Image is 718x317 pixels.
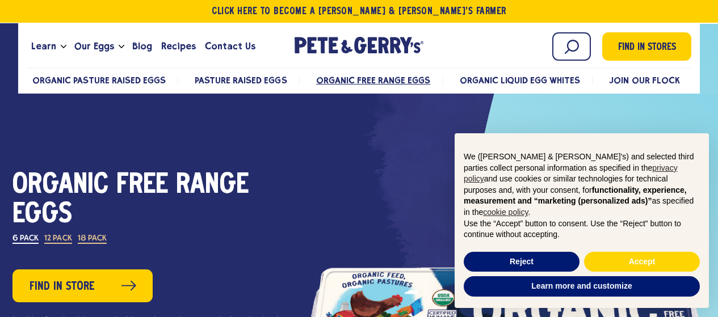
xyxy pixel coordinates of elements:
[316,75,430,86] a: Organic Free Range Eggs
[584,252,700,272] button: Accept
[483,208,528,217] a: cookie policy
[460,75,581,86] a: Organic Liquid Egg Whites
[157,31,200,62] a: Recipes
[464,218,700,240] p: Use the “Accept” button to consent. Use the “Reject” button to continue without accepting.
[464,151,700,218] p: We ([PERSON_NAME] & [PERSON_NAME]'s) and selected third parties collect personal information as s...
[119,45,124,49] button: Open the dropdown menu for Our Eggs
[70,31,119,62] a: Our Eggs
[12,171,296,230] h1: Organic Free Range Eggs
[12,235,39,244] label: 6 Pack
[27,67,692,92] nav: desktop product menu
[32,75,166,86] a: Organic Pasture Raised Eggs
[30,278,95,295] span: Find in Store
[618,40,676,56] span: Find in Stores
[61,45,66,49] button: Open the dropdown menu for Learn
[464,276,700,297] button: Learn more and customize
[602,32,691,61] a: Find in Stores
[74,39,114,53] span: Our Eggs
[609,75,679,86] a: Join Our Flock
[12,269,153,302] a: Find in Store
[128,31,157,62] a: Blog
[132,39,152,53] span: Blog
[78,235,107,244] label: 18 Pack
[195,75,287,86] a: Pasture Raised Eggs
[27,31,61,62] a: Learn
[31,39,56,53] span: Learn
[464,252,580,272] button: Reject
[552,32,591,61] input: Search
[200,31,260,62] a: Contact Us
[161,39,196,53] span: Recipes
[44,235,72,244] label: 12 Pack
[205,39,255,53] span: Contact Us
